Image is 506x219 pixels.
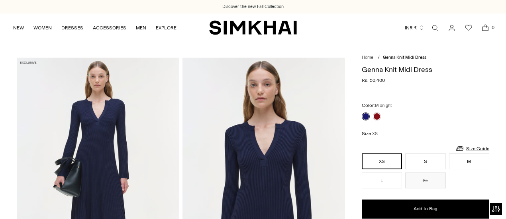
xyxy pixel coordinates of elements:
nav: breadcrumbs [362,54,489,61]
button: INR ₹ [405,19,424,37]
span: Genna Knit Midi Dress [383,55,426,60]
button: L [362,172,402,188]
span: XS [372,131,378,136]
button: XS [362,153,402,169]
a: Open cart modal [477,20,493,36]
span: Add to Bag [414,205,437,212]
span: Midnight [375,103,392,108]
a: EXPLORE [156,19,177,37]
a: Home [362,55,373,60]
a: NEW [13,19,24,37]
a: WOMEN [33,19,52,37]
button: S [405,153,445,169]
h1: Genna Knit Midi Dress [362,66,489,73]
button: M [449,153,489,169]
span: 0 [489,24,496,31]
span: Rs. 50,400 [362,77,385,84]
label: Size: [362,130,378,138]
div: / [378,54,380,61]
a: ACCESSORIES [93,19,126,37]
a: SIMKHAI [209,20,297,35]
a: Discover the new Fall Collection [222,4,284,10]
a: Go to the account page [444,20,460,36]
a: MEN [136,19,146,37]
a: Open search modal [427,20,443,36]
button: XL [405,172,445,188]
a: Wishlist [461,20,477,36]
label: Color: [362,102,392,109]
a: Size Guide [455,143,489,153]
button: Add to Bag [362,200,489,219]
a: DRESSES [61,19,83,37]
